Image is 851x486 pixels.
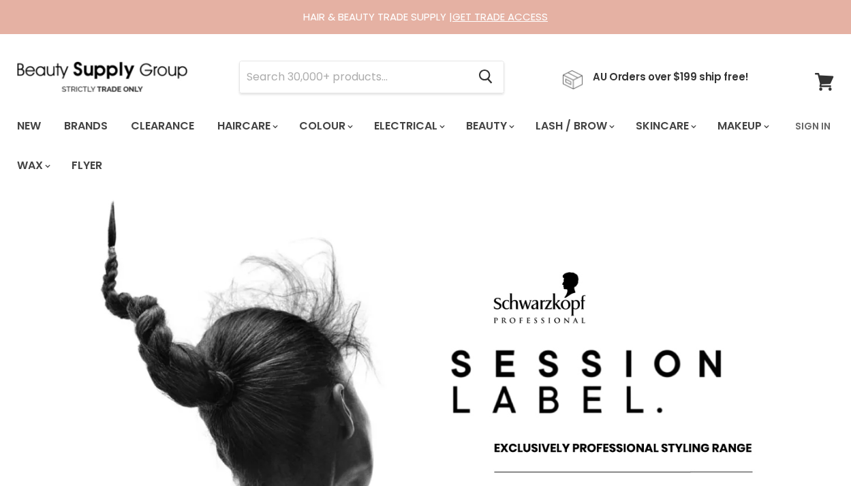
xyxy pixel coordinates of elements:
[61,151,112,180] a: Flyer
[240,61,467,93] input: Search
[467,61,504,93] button: Search
[207,112,286,140] a: Haircare
[456,112,523,140] a: Beauty
[289,112,361,140] a: Colour
[7,106,787,185] ul: Main menu
[625,112,705,140] a: Skincare
[7,112,51,140] a: New
[707,112,777,140] a: Makeup
[239,61,504,93] form: Product
[121,112,204,140] a: Clearance
[364,112,453,140] a: Electrical
[783,422,837,472] iframe: Gorgias live chat messenger
[787,112,839,140] a: Sign In
[7,151,59,180] a: Wax
[452,10,548,24] a: GET TRADE ACCESS
[54,112,118,140] a: Brands
[525,112,623,140] a: Lash / Brow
